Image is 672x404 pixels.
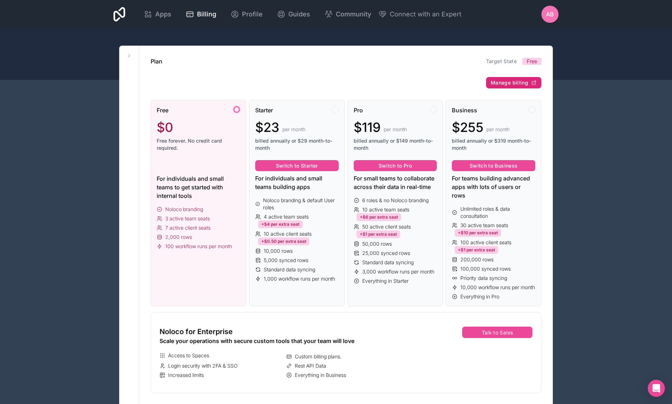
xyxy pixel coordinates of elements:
span: Unlimited roles & data consultation [460,205,535,220]
span: Free [157,106,168,114]
span: Standard data syncing [264,266,315,273]
span: Connect with an Expert [390,9,461,19]
div: Scale your operations with secure custom tools that your team will love [160,337,410,345]
span: Pro [354,106,363,114]
span: 4 active team seats [264,213,309,220]
span: 1,000 workflow runs per month [264,275,335,282]
a: Guides [271,6,316,22]
span: Apps [155,9,171,19]
span: 10,000 workflow runs per month [460,284,535,291]
span: $0 [157,120,173,134]
a: Target State [486,58,517,64]
span: 3,000 workflow runs per month [362,268,434,275]
div: +$0.50 per extra seat [258,237,309,245]
span: Custom billing plans. [295,353,342,360]
span: 25,000 synced rows [362,250,410,257]
a: Profile [225,6,268,22]
span: 10,000 rows [264,247,293,255]
div: Open Intercom Messenger [648,380,665,397]
span: billed annually or $319 month-to-month [452,137,535,152]
span: Free forever. No credit card required. [157,137,240,152]
span: 2,000 rows [165,234,192,241]
div: +$10 per extra seat [455,229,501,237]
span: $23 [255,120,279,134]
span: 200,000 rows [460,256,494,263]
div: For small teams to collaborate across their data in real-time [354,174,437,191]
span: Everything in Pro [460,293,499,300]
span: Login security with 2FA & SSO [168,362,238,369]
span: $255 [452,120,484,134]
span: Billing [197,9,216,19]
span: billed annually or $29 month-to-month [255,137,339,152]
div: +$1 per extra seat [357,230,400,238]
span: Rest API Data [295,362,326,369]
span: per month [486,126,510,133]
button: Talk to Sales [462,327,532,338]
span: Business [452,106,477,114]
div: +$4 per extra seat [258,220,303,228]
div: For individuals and small teams building apps [255,174,339,191]
span: 100 active client seats [460,239,511,246]
a: Apps [138,6,177,22]
span: 10 active client seats [264,230,312,237]
div: For individuals and small teams to get started with internal tools [157,174,240,200]
span: Free [527,58,537,65]
h1: Plan [151,57,162,66]
a: Billing [180,6,222,22]
button: Connect with an Expert [378,9,461,19]
span: per month [384,126,407,133]
div: For teams building advanced apps with lots of users or rows [452,174,535,200]
span: Priority data syncing [460,275,507,282]
span: 100 workflow runs per month [165,243,232,250]
div: +$1 per extra seat [455,246,498,254]
span: AB [546,10,554,19]
span: Community [336,9,371,19]
span: Access to Spaces [168,352,209,359]
span: Everything in Business [295,372,346,379]
span: 3 active team seats [165,215,210,222]
button: Switch to Pro [354,160,437,172]
span: Noloco branding [165,206,203,213]
span: 50,000 rows [362,240,392,247]
span: 10 active team seats [362,206,409,213]
a: Community [319,6,377,22]
span: 30 active team seats [460,222,508,229]
span: Noloco branding & default User roles [263,197,338,211]
div: +$6 per extra seat [357,213,401,221]
span: 50 active client seats [362,223,411,230]
span: $119 [354,120,381,134]
span: Everything in Starter [362,277,409,285]
span: 7 active client seats [165,224,211,231]
span: Guides [288,9,310,19]
button: Switch to Business [452,160,535,172]
span: Profile [242,9,263,19]
span: 5,000 synced rows [264,257,308,264]
span: Standard data syncing [362,259,414,266]
span: 100,000 synced rows [460,265,511,272]
button: Manage billing [486,77,541,88]
span: Noloco for Enterprise [160,327,233,337]
span: per month [282,126,305,133]
span: Manage billing [491,80,528,86]
span: Increased limits [168,372,204,379]
span: Starter [255,106,273,114]
button: Switch to Starter [255,160,339,172]
span: billed annually or $149 month-to-month [354,137,437,152]
span: 6 roles & no Noloco branding [362,197,429,204]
